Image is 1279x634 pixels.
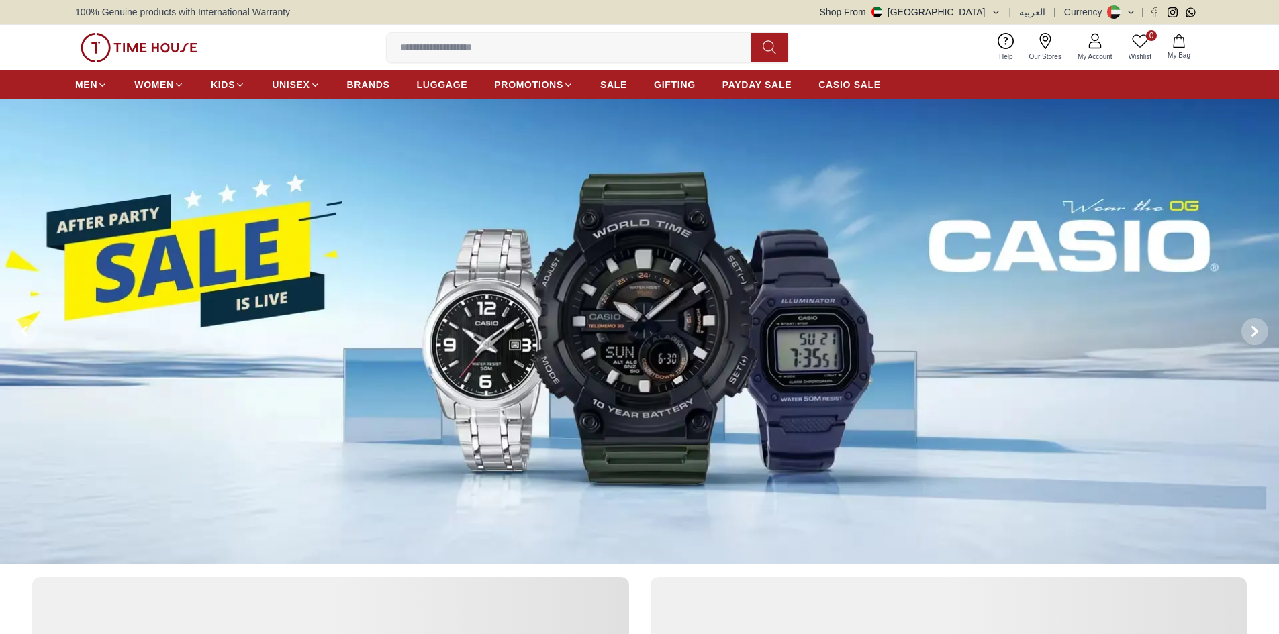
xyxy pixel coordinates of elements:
a: Help [991,30,1021,64]
a: PROMOTIONS [494,72,573,97]
span: My Account [1072,52,1118,62]
div: Currency [1064,5,1108,19]
a: Facebook [1149,7,1159,17]
button: My Bag [1159,32,1198,63]
a: MEN [75,72,107,97]
span: | [1009,5,1012,19]
span: 0 [1146,30,1157,41]
span: | [1141,5,1144,19]
span: PROMOTIONS [494,78,563,91]
span: Help [994,52,1019,62]
span: GIFTING [654,78,696,91]
a: LUGGAGE [417,72,468,97]
a: SALE [600,72,627,97]
span: PAYDAY SALE [722,78,792,91]
img: ... [81,33,197,62]
a: GIFTING [654,72,696,97]
a: Instagram [1168,7,1178,17]
span: CASIO SALE [818,78,881,91]
span: 100% Genuine products with International Warranty [75,5,290,19]
a: KIDS [211,72,245,97]
img: United Arab Emirates [871,7,882,17]
span: MEN [75,78,97,91]
span: KIDS [211,78,235,91]
span: SALE [600,78,627,91]
a: Our Stores [1021,30,1070,64]
span: Wishlist [1123,52,1157,62]
a: BRANDS [347,72,390,97]
span: BRANDS [347,78,390,91]
a: 0Wishlist [1121,30,1159,64]
span: Our Stores [1024,52,1067,62]
span: LUGGAGE [417,78,468,91]
button: العربية [1019,5,1045,19]
span: My Bag [1162,50,1196,60]
span: | [1053,5,1056,19]
span: UNISEX [272,78,310,91]
a: Whatsapp [1186,7,1196,17]
a: WOMEN [134,72,184,97]
a: CASIO SALE [818,72,881,97]
a: UNISEX [272,72,320,97]
button: Shop From[GEOGRAPHIC_DATA] [820,5,1001,19]
a: PAYDAY SALE [722,72,792,97]
span: WOMEN [134,78,174,91]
